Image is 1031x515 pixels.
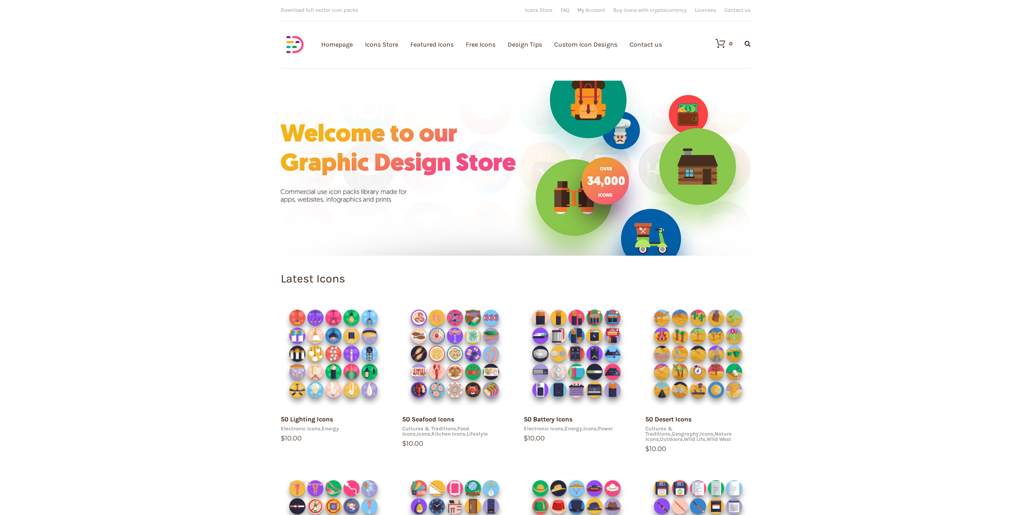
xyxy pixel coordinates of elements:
[645,415,692,423] a: 50 Desert Icons
[524,426,629,431] div: , , ,
[707,38,732,48] a: 0
[524,434,528,442] span: $
[402,425,469,437] a: Food Icons
[524,434,545,442] bdi: 10.00
[700,431,713,437] a: Icons
[724,7,751,13] a: Contact us
[417,431,430,437] a: Icons
[565,425,582,432] a: Energy
[281,425,320,432] a: Electronic Icons
[645,425,673,437] a: Cultures & Traditions
[645,431,732,442] a: Nature Icons
[672,431,699,437] a: Geography
[645,445,666,453] bdi: 10.00
[402,440,423,447] bdi: 10.00
[281,415,333,423] a: 50 Lighting Icons
[684,436,705,442] a: Wild Life
[281,273,751,285] h1: Latest Icons
[577,7,605,13] a: My Account
[524,415,572,423] a: 50 Battery Icons
[281,7,358,13] span: Download full vector icon packs
[322,425,339,432] a: Energy
[402,426,508,436] div: , , , ,
[281,81,751,256] img: Graphic-design-store.jpg
[598,425,613,432] a: Power
[431,431,465,437] a: Kitchen Icons
[660,436,683,442] a: Outdoors
[645,445,649,453] span: $
[281,426,386,431] div: ,
[525,7,553,13] a: Icons Store
[729,41,732,46] div: 0
[707,436,731,442] a: Wild West
[695,7,716,13] a: Licenses
[402,415,454,423] a: 50 Seafood Icons
[583,425,597,432] a: Icons
[402,440,406,447] span: $
[402,425,456,432] a: Cultures & Traditions
[281,434,302,442] bdi: 10.00
[467,431,488,437] a: Lifestyle
[524,425,564,432] a: Electronic Icons
[561,7,569,13] a: FAQ
[613,7,687,13] a: Buy icons with cryptocurrency
[281,434,285,442] span: $
[645,426,751,442] div: , , , , , ,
